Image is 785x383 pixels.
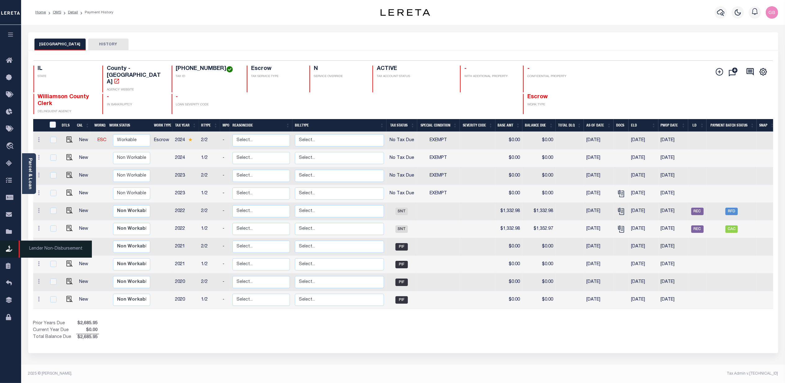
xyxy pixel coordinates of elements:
[584,274,614,291] td: [DATE]
[220,203,230,220] td: -
[19,241,92,258] span: Lender Non-Disbursement
[658,256,688,274] td: [DATE]
[395,243,408,251] span: PIF
[28,158,32,189] a: Parcel & Loan
[522,238,556,256] td: $0.00
[386,150,417,167] td: No Tax Due
[199,238,220,256] td: 2/2
[59,119,74,132] th: DTLS
[77,167,95,185] td: New
[77,256,95,274] td: New
[46,119,59,132] th: &nbsp;
[386,132,417,150] td: No Tax Due
[629,203,658,220] td: [DATE]
[725,209,738,214] a: RFD
[725,208,738,215] span: RFD
[522,132,556,150] td: $0.00
[33,334,76,341] td: Total Balance Due
[658,238,688,256] td: [DATE]
[614,119,629,132] th: Docs
[377,74,453,79] p: TAX ACCOUNT STATUS
[220,150,230,167] td: -
[629,274,658,291] td: [DATE]
[629,256,658,274] td: [DATE]
[495,150,523,167] td: $0.00
[658,203,688,220] td: [DATE]
[658,132,688,150] td: [DATE]
[220,220,230,238] td: -
[584,119,614,132] th: As of Date: activate to sort column ascending
[386,185,417,203] td: No Tax Due
[495,185,523,203] td: $0.00
[766,6,778,19] img: svg+xml;base64,PHN2ZyB4bWxucz0iaHR0cDovL3d3dy53My5vcmcvMjAwMC9zdmciIHBvaW50ZXItZXZlbnRzPSJub25lIi...
[77,185,95,203] td: New
[173,238,199,256] td: 2021
[251,66,302,72] h4: Escrow
[314,74,365,79] p: SERVICE OVERRIDE
[658,150,688,167] td: [DATE]
[38,74,95,79] p: STATE
[522,291,556,309] td: $0.00
[527,103,585,107] p: WORK TYPE
[522,119,556,132] th: Balance Due: activate to sort column ascending
[38,109,95,114] p: DELINQUENT AGENCY
[522,203,556,220] td: $1,332.98
[527,74,585,79] p: CONFIDENTIAL PROPERTY
[706,119,757,132] th: Payment Batch Status: activate to sort column ascending
[199,203,220,220] td: 2/2
[230,119,292,132] th: ReasonCode: activate to sort column ascending
[199,119,220,132] th: RType: activate to sort column ascending
[176,94,178,100] span: -
[199,274,220,291] td: 2/2
[460,119,495,132] th: Severity Code: activate to sort column ascending
[107,119,151,132] th: Work Status
[74,119,92,132] th: CAL: activate to sort column ascending
[68,11,78,14] a: Detail
[199,291,220,309] td: 1/2
[395,261,408,268] span: PIF
[527,66,530,72] span: -
[77,132,95,150] td: New
[77,291,95,309] td: New
[88,39,129,50] button: HISTORY
[417,119,460,132] th: Special Condition: activate to sort column ascending
[386,167,417,185] td: No Tax Due
[495,291,523,309] td: $0.00
[658,185,688,203] td: [DATE]
[658,274,688,291] td: [DATE]
[522,185,556,203] td: $0.00
[92,119,107,132] th: WorkQ
[220,291,230,309] td: -
[495,274,523,291] td: $0.00
[495,220,523,238] td: $1,332.98
[34,39,86,50] button: [GEOGRAPHIC_DATA]
[495,119,523,132] th: Base Amt: activate to sort column ascending
[495,132,523,150] td: $0.00
[395,279,408,286] span: PIF
[77,220,95,238] td: New
[527,94,548,100] span: Escrow
[522,256,556,274] td: $0.00
[220,238,230,256] td: -
[76,327,99,334] span: $0.00
[173,119,199,132] th: Tax Year: activate to sort column ascending
[220,185,230,203] td: -
[522,167,556,185] td: $0.00
[629,119,658,132] th: ELD: activate to sort column ascending
[691,225,704,233] span: REC
[176,66,239,72] h4: [PHONE_NUMBER]
[629,150,658,167] td: [DATE]
[584,256,614,274] td: [DATE]
[629,132,658,150] td: [DATE]
[314,66,365,72] h4: N
[77,274,95,291] td: New
[173,274,199,291] td: 2020
[220,119,230,132] th: MPO
[629,220,658,238] td: [DATE]
[464,74,516,79] p: WITH ADDITIONAL PROPERTY
[688,119,707,132] th: LD: activate to sort column ascending
[199,256,220,274] td: 1/2
[173,256,199,274] td: 2021
[38,94,89,107] span: Williamson County Clerk
[584,291,614,309] td: [DATE]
